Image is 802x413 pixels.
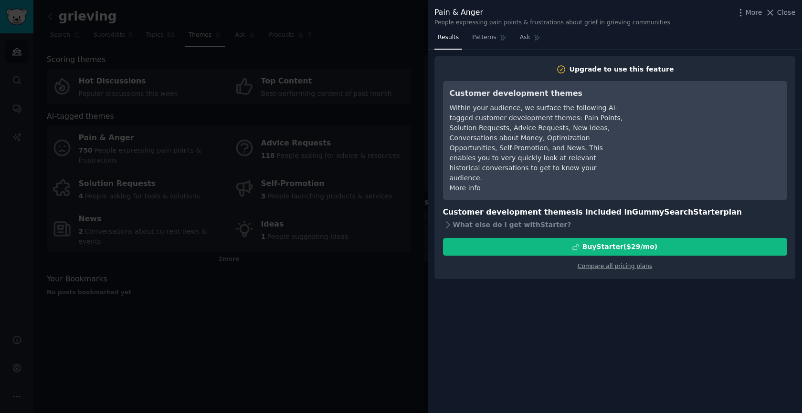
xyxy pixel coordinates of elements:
span: Patterns [472,33,496,42]
a: Patterns [469,30,509,50]
div: Buy Starter ($ 29 /mo ) [582,242,657,252]
button: More [736,8,762,18]
span: More [746,8,762,18]
span: Close [777,8,795,18]
h3: Customer development themes [450,88,624,100]
div: Upgrade to use this feature [570,64,674,74]
div: Pain & Anger [434,7,670,19]
iframe: YouTube video player [637,88,781,159]
span: GummySearch Starter [632,207,723,217]
a: Results [434,30,462,50]
div: What else do I get with Starter ? [443,218,787,231]
button: Close [765,8,795,18]
div: Within your audience, we surface the following AI-tagged customer development themes: Pain Points... [450,103,624,183]
button: BuyStarter($29/mo) [443,238,787,256]
a: More info [450,184,481,192]
span: Results [438,33,459,42]
h3: Customer development themes is included in plan [443,206,787,218]
a: Compare all pricing plans [578,263,652,269]
span: Ask [520,33,530,42]
a: Ask [517,30,544,50]
div: People expressing pain points & frustrations about grief in grieving communities [434,19,670,27]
